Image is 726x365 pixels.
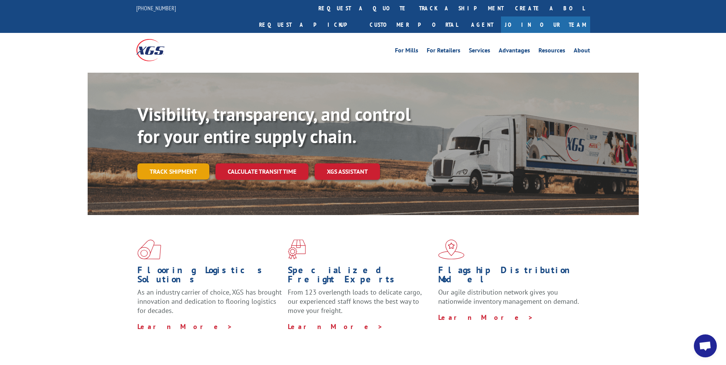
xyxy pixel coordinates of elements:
img: xgs-icon-total-supply-chain-intelligence-red [137,240,161,259]
a: About [574,47,590,56]
a: Resources [538,47,565,56]
a: Request a pickup [253,16,364,33]
a: Agent [463,16,501,33]
a: Services [469,47,490,56]
div: Open chat [694,334,717,357]
a: Learn More > [438,313,533,322]
p: From 123 overlength loads to delicate cargo, our experienced staff knows the best way to move you... [288,288,432,322]
a: Learn More > [137,322,233,331]
span: Our agile distribution network gives you nationwide inventory management on demand. [438,288,579,306]
a: Learn More > [288,322,383,331]
a: Calculate transit time [215,163,308,180]
b: Visibility, transparency, and control for your entire supply chain. [137,102,411,148]
a: Track shipment [137,163,209,179]
a: For Mills [395,47,418,56]
img: xgs-icon-flagship-distribution-model-red [438,240,465,259]
h1: Flooring Logistics Solutions [137,266,282,288]
h1: Flagship Distribution Model [438,266,583,288]
a: [PHONE_NUMBER] [136,4,176,12]
a: Join Our Team [501,16,590,33]
a: Customer Portal [364,16,463,33]
a: For Retailers [427,47,460,56]
h1: Specialized Freight Experts [288,266,432,288]
a: XGS ASSISTANT [315,163,380,180]
img: xgs-icon-focused-on-flooring-red [288,240,306,259]
a: Advantages [499,47,530,56]
span: As an industry carrier of choice, XGS has brought innovation and dedication to flooring logistics... [137,288,282,315]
